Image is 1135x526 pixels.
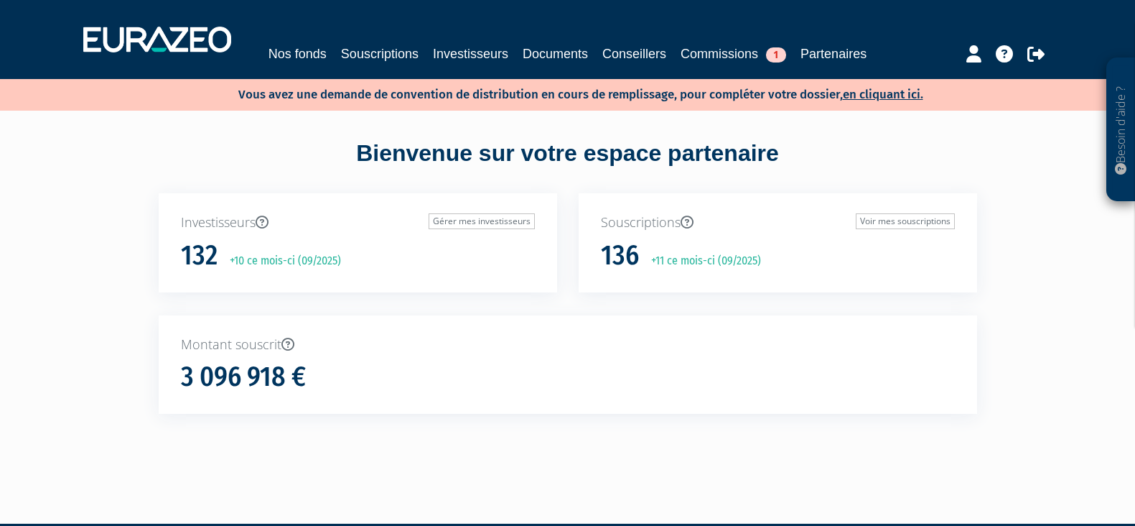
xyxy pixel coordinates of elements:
a: Gérer mes investisseurs [429,213,535,229]
a: Nos fonds [268,44,327,64]
div: Bienvenue sur votre espace partenaire [148,137,988,193]
p: Investisseurs [181,213,535,232]
p: +10 ce mois-ci (09/2025) [220,253,341,269]
span: 1 [766,47,786,63]
a: Commissions1 [681,44,786,64]
p: Souscriptions [601,213,955,232]
p: Montant souscrit [181,336,955,354]
h1: 3 096 918 € [181,362,306,392]
a: Conseillers [602,44,666,64]
a: Investisseurs [433,44,508,64]
p: Vous avez une demande de convention de distribution en cours de remplissage, pour compléter votre... [197,83,923,103]
p: +11 ce mois-ci (09/2025) [641,253,761,269]
a: Voir mes souscriptions [856,213,955,229]
a: Documents [523,44,588,64]
p: Besoin d'aide ? [1113,65,1129,195]
img: 1732889491-logotype_eurazeo_blanc_rvb.png [83,27,231,52]
a: en cliquant ici. [843,87,923,102]
h1: 132 [181,241,218,271]
a: Partenaires [800,44,867,64]
h1: 136 [601,241,639,271]
a: Souscriptions [341,44,419,64]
